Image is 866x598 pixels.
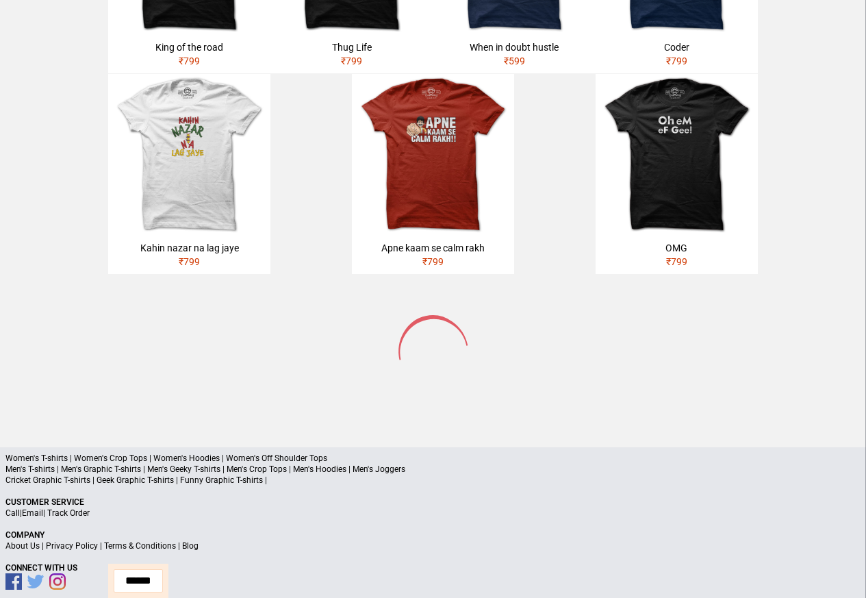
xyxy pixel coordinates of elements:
[596,74,758,236] img: omg.jpg
[5,464,861,475] p: Men's T-shirts | Men's Graphic T-shirts | Men's Geeky T-shirts | Men's Crop Tops | Men's Hoodies ...
[5,562,861,573] p: Connect With Us
[5,541,40,551] a: About Us
[22,508,43,518] a: Email
[352,74,514,236] img: APNE-KAAM-SE-CALM.jpg
[179,256,200,267] span: ₹ 799
[504,55,525,66] span: ₹ 599
[439,40,590,54] div: When in doubt hustle
[341,55,362,66] span: ₹ 799
[5,497,861,508] p: Customer Service
[5,475,861,486] p: Cricket Graphic T-shirts | Geek Graphic T-shirts | Funny Graphic T-shirts |
[666,256,687,267] span: ₹ 799
[5,540,861,551] p: | | |
[114,241,265,255] div: Kahin nazar na lag jaye
[352,74,514,275] a: Apne kaam se calm rakh₹799
[182,541,199,551] a: Blog
[596,74,758,275] a: OMG₹799
[108,74,270,236] img: kahin-nazar-na-lag-jaye.jpg
[108,74,270,275] a: Kahin nazar na lag jaye₹799
[179,55,200,66] span: ₹ 799
[5,508,861,519] p: | |
[601,40,752,54] div: Coder
[276,40,427,54] div: Thug Life
[357,241,509,255] div: Apne kaam se calm rakh
[114,40,265,54] div: King of the road
[46,541,98,551] a: Privacy Policy
[5,453,861,464] p: Women's T-shirts | Women's Crop Tops | Women's Hoodies | Women's Off Shoulder Tops
[601,241,752,255] div: OMG
[5,530,861,540] p: Company
[422,256,444,267] span: ₹ 799
[5,508,20,518] a: Call
[104,541,176,551] a: Terms & Conditions
[666,55,687,66] span: ₹ 799
[47,508,90,518] a: Track Order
